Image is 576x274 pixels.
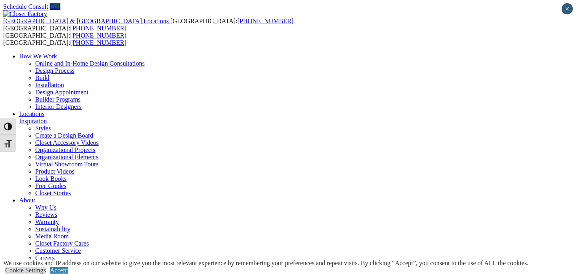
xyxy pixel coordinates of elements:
a: Installation [35,82,64,88]
a: Cookie Settings [5,267,46,274]
a: Create a Design Board [35,132,93,139]
a: Why Us [35,204,56,211]
span: [GEOGRAPHIC_DATA] & [GEOGRAPHIC_DATA] Locations [3,18,169,24]
a: Media Room [35,233,69,240]
a: Design Process [35,67,74,74]
a: Locations [19,110,44,117]
a: Look Books [35,175,67,182]
a: Schedule Consult [3,3,48,10]
a: Careers [35,254,55,261]
a: [PHONE_NUMBER] [70,39,126,46]
a: Inspiration [19,118,47,124]
a: Styles [35,125,51,132]
a: Builder Programs [35,96,80,103]
a: Virtual Showroom Tours [35,161,99,168]
a: Accept [50,267,68,274]
a: Closet Accessory Videos [35,139,99,146]
img: Closet Factory [3,10,47,18]
a: [GEOGRAPHIC_DATA] & [GEOGRAPHIC_DATA] Locations [3,18,170,24]
a: [PHONE_NUMBER] [237,18,293,24]
a: Organizational Projects [35,146,95,153]
a: [PHONE_NUMBER] [70,32,126,39]
a: How We Work [19,53,57,60]
span: [GEOGRAPHIC_DATA]: [GEOGRAPHIC_DATA]: [3,32,126,46]
a: [PHONE_NUMBER] [70,25,126,32]
button: Close [562,3,573,14]
a: Call [50,3,60,10]
a: Interior Designers [35,103,82,110]
a: Free Guides [35,182,66,189]
a: Organizational Elements [35,154,98,160]
a: Warranty [35,218,59,225]
div: We use cookies and IP address on our website to give you the most relevant experience by remember... [3,260,528,267]
a: Sustainability [35,226,70,232]
a: About [19,197,35,204]
a: Product Videos [35,168,74,175]
a: Design Appointment [35,89,88,96]
span: [GEOGRAPHIC_DATA]: [GEOGRAPHIC_DATA]: [3,18,294,32]
a: Build [35,74,50,81]
a: Online and In-Home Design Consultations [35,60,145,67]
a: Closet Stories [35,190,71,196]
a: Closet Factory Cares [35,240,89,247]
a: Customer Service [35,247,81,254]
a: Reviews [35,211,57,218]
